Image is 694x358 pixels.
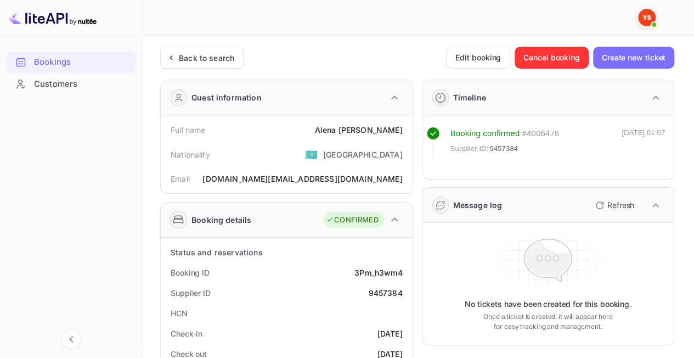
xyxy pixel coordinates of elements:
div: CONFIRMED [326,215,378,226]
div: Guest information [191,92,262,103]
a: Customers [7,74,136,94]
img: Yandex Support [638,9,656,26]
div: Booking details [191,214,251,226]
div: [GEOGRAPHIC_DATA] [323,149,403,160]
div: [DOMAIN_NAME][EMAIL_ADDRESS][DOMAIN_NAME] [202,173,402,184]
div: Full name [171,124,205,136]
button: Collapse navigation [61,329,81,349]
div: Customers [7,74,136,95]
div: Bookings [7,52,136,73]
div: Customers [34,78,130,91]
div: Timeline [453,92,486,103]
div: Bookings [34,56,130,69]
div: Nationality [171,149,210,160]
div: # 4006476 [522,127,559,140]
span: 9457384 [489,143,518,154]
div: 3Pm_h3wm4 [354,267,402,278]
span: United States [305,144,318,164]
div: Supplier ID [171,287,211,299]
div: Status and reservations [171,247,263,258]
div: Booking ID [171,267,210,278]
button: Cancel booking [515,47,589,69]
div: 9457384 [368,287,402,299]
p: No tickets have been created for this booking. [465,299,631,310]
div: Email [171,173,190,184]
div: [DATE] 01:07 [622,127,665,159]
div: Booking confirmed [450,127,520,140]
span: Supplier ID: [450,143,489,154]
button: Refresh [589,197,639,214]
div: HCN [171,307,188,319]
div: Message log [453,199,503,211]
a: Bookings [7,52,136,72]
div: Alena [PERSON_NAME] [315,124,403,136]
div: [DATE] [377,328,403,339]
div: Back to search [179,52,234,64]
p: Refresh [607,199,634,211]
button: Edit booking [446,47,510,69]
div: Check-in [171,328,202,339]
p: Once a ticket is created, it will appear here for easy tracking and management. [481,312,614,332]
img: LiteAPI logo [9,9,97,26]
button: Create new ticket [593,47,674,69]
